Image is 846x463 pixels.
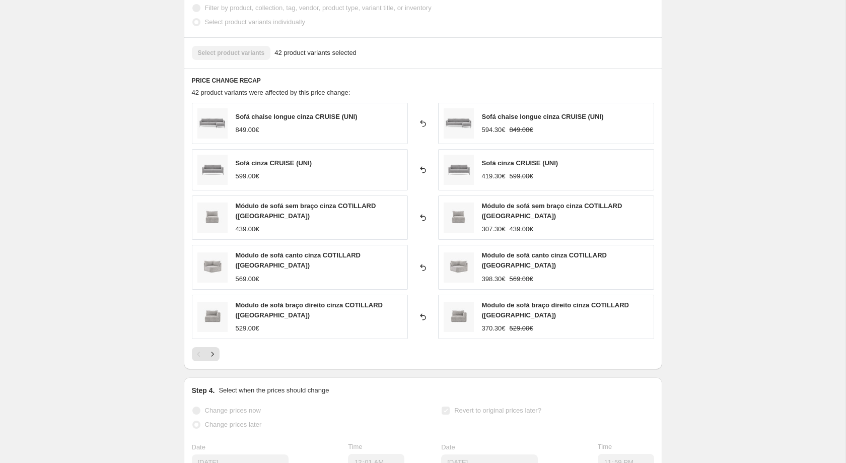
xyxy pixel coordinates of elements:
[482,323,506,334] div: 370.30€
[510,323,533,334] strike: 529.00€
[444,302,474,332] img: 144689645_1_1_80x.jpg
[482,274,506,284] div: 398.30€
[197,302,228,332] img: 144689645_1_1_80x.jpg
[236,113,358,120] span: Sofá chaise longue cinza CRUISE (UNI)
[482,113,604,120] span: Sofá chaise longue cinza CRUISE (UNI)
[192,347,220,361] nav: Pagination
[236,202,376,220] span: Módulo de sofá sem braço cinza COTILLARD ([GEOGRAPHIC_DATA])
[197,203,228,233] img: 144689644_1_1_80x.jpg
[482,224,506,234] div: 307.30€
[197,108,228,139] img: 144689127_1_1_80x.jpg
[444,252,474,283] img: 144689647_1_1_80x.jpg
[482,159,558,167] span: Sofá cinza CRUISE (UNI)
[454,407,541,414] span: Revert to original prices later?
[236,251,361,269] span: Módulo de sofá canto cinza COTILLARD ([GEOGRAPHIC_DATA])
[236,301,383,319] span: Módulo de sofá braço direito cinza COTILLARD ([GEOGRAPHIC_DATA])
[510,125,533,135] strike: 849.00€
[236,159,312,167] span: Sofá cinza CRUISE (UNI)
[236,323,259,334] div: 529.00€
[598,443,612,450] span: Time
[192,77,654,85] h6: PRICE CHANGE RECAP
[192,443,205,451] span: Date
[348,443,362,450] span: Time
[192,385,215,395] h2: Step 4.
[219,385,329,395] p: Select when the prices should change
[236,125,259,135] div: 849.00€
[444,108,474,139] img: 144689127_1_1_80x.jpg
[197,252,228,283] img: 144689647_1_1_80x.jpg
[482,251,607,269] span: Módulo de sofá canto cinza COTILLARD ([GEOGRAPHIC_DATA])
[236,224,259,234] div: 439.00€
[192,89,350,96] span: 42 product variants were affected by this price change:
[482,171,506,181] div: 419.30€
[482,301,629,319] span: Módulo de sofá braço direito cinza COTILLARD ([GEOGRAPHIC_DATA])
[482,202,622,220] span: Módulo de sofá sem braço cinza COTILLARD ([GEOGRAPHIC_DATA])
[274,48,357,58] span: 42 product variants selected
[441,443,455,451] span: Date
[205,421,262,428] span: Change prices later
[205,18,305,26] span: Select product variants individually
[510,274,533,284] strike: 569.00€
[205,4,432,12] span: Filter by product, collection, tag, vendor, product type, variant title, or inventory
[197,155,228,185] img: 144689126_1_1_80x.jpg
[444,155,474,185] img: 144689126_1_1_80x.jpg
[236,171,259,181] div: 599.00€
[444,203,474,233] img: 144689644_1_1_80x.jpg
[205,347,220,361] button: Next
[510,224,533,234] strike: 439.00€
[482,125,506,135] div: 594.30€
[510,171,533,181] strike: 599.00€
[236,274,259,284] div: 569.00€
[205,407,261,414] span: Change prices now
